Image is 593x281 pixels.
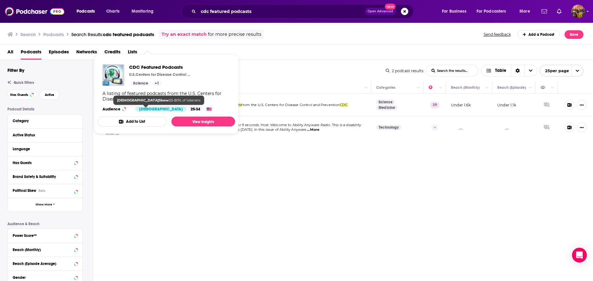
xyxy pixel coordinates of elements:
[540,66,569,76] span: 25 per page
[483,84,491,92] button: Column Actions
[135,107,187,112] div: [DEMOGRAPHIC_DATA]
[539,6,549,17] a: Show notifications dropdown
[495,68,506,73] span: Table
[98,117,166,126] button: Add to List
[368,10,393,13] span: Open Advanced
[540,84,549,91] div: Has Guests
[132,7,154,16] span: Monitoring
[577,122,587,132] button: Show More Button
[7,47,13,60] span: All
[13,145,78,153] button: Language
[571,5,585,18] img: User Profile
[511,65,524,76] div: Sort Direction
[549,84,556,92] button: Column Actions
[13,188,36,193] span: Political Skew
[307,127,319,132] span: ...More
[72,6,103,16] button: open menu
[106,7,120,16] span: Charts
[5,6,64,17] a: Podchaser - Follow, Share and Rate Podcasts
[415,84,422,92] button: Column Actions
[104,47,120,60] a: Credits
[127,6,162,16] button: open menu
[515,6,538,16] button: open menu
[103,91,230,102] div: A listing of featured podcasts from the U.S. Centers for Disease Control and Prevention CDC.
[451,102,471,108] p: Under 1.6k
[442,7,466,16] span: For Business
[13,248,72,252] div: Reach (Monthly)
[362,84,370,92] button: Column Actions
[13,147,74,151] div: Language
[39,189,45,193] div: Beta
[241,103,340,107] span: from the U.S. Centers for Disease Control and Prevention
[540,65,583,76] button: open menu
[497,125,509,130] p: __
[208,31,261,38] span: for more precise results
[376,105,397,110] a: Medicine
[13,173,78,180] a: Brand Safety & Suitability
[13,175,72,179] div: Brand Safety & Suitability
[7,107,83,111] p: Podcast Details
[152,81,162,86] a: +1
[103,31,154,37] span: cdc featured podcasts
[198,6,365,16] input: Search podcasts, credits, & more...
[188,107,203,112] div: 25-34
[565,30,583,39] button: Save
[40,90,60,100] button: Active
[481,65,537,76] button: Choose View
[192,127,307,132] span: advocacy podcast. [DATE] is [DATE]. In this issue of Ability Anyware
[554,6,564,17] a: Show notifications dropdown
[117,98,200,102] span: 55-80% of listeners
[13,233,72,238] div: Power Score™
[473,6,515,16] button: open menu
[13,231,78,239] button: Power Score™
[13,275,72,280] div: Gender
[129,72,191,77] p: U.S.Centers for Disease Control and Prevention(CDC)
[437,84,444,92] button: Column Actions
[527,84,534,92] button: Column Actions
[7,67,24,73] h2: Filter By
[49,47,69,60] a: Episodes
[451,84,480,91] div: Reach (Monthly)
[71,31,154,37] a: Search Results:cdc featured podcasts
[438,6,474,16] button: open menu
[77,7,95,16] span: Podcasts
[477,7,506,16] span: For Podcasters
[162,31,207,38] a: Try an exact match
[376,84,395,91] div: Categories
[451,125,463,130] p: __
[103,107,130,112] h3: Audience
[430,102,439,108] p: 39
[572,248,587,262] div: Open Intercom Messenger
[519,7,530,16] span: More
[21,47,41,60] a: Podcasts
[13,161,72,165] div: Has Guests
[340,103,348,107] span: CDC.
[431,124,438,130] p: --
[8,198,82,212] button: Show More
[365,8,396,15] button: Open AdvancedNew
[13,187,78,194] button: Political SkewBeta
[43,31,64,37] h3: Podcasts
[131,81,151,86] a: Science
[45,93,54,97] span: Active
[192,123,361,127] span: Instrumental music plays for 9 seconds. Host: Welcome to Ability Anyware Radio. This is a disability
[7,222,83,226] p: Audience & Reach
[385,4,396,10] span: New
[187,4,419,19] div: Search podcasts, credits, & more...
[103,64,124,86] a: CDC Featured Podcasts
[429,84,437,91] div: Power Score
[386,68,423,73] div: 2 podcast results
[76,47,97,60] a: Networks
[128,47,137,60] a: Lists
[117,98,169,102] b: [DEMOGRAPHIC_DATA] Skew:
[376,100,395,105] a: Science
[102,6,123,16] a: Charts
[497,84,526,91] div: Reach (Episode)
[571,5,585,18] button: Show profile menu
[129,64,191,70] a: CDC Featured Podcasts
[13,131,78,139] button: Active Status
